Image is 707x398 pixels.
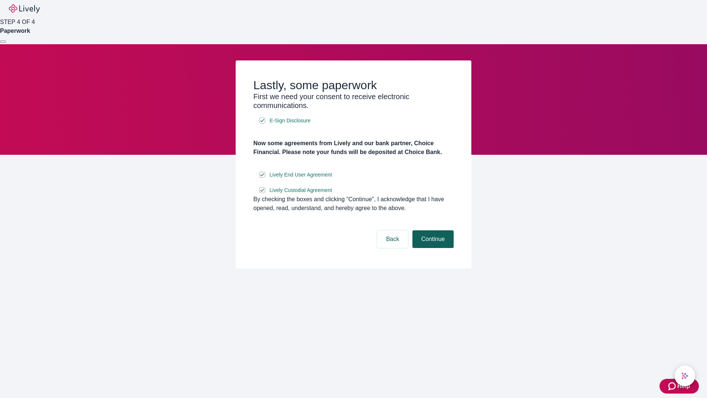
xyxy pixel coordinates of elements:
[253,195,454,213] div: By checking the boxes and clicking “Continue", I acknowledge that I have opened, read, understand...
[270,117,310,125] span: E-Sign Disclosure
[377,230,408,248] button: Back
[270,186,332,194] span: Lively Custodial Agreement
[659,379,699,394] button: Zendesk support iconHelp
[270,171,332,179] span: Lively End User Agreement
[681,372,689,380] svg: Lively AI Assistant
[268,186,334,195] a: e-sign disclosure document
[253,78,454,92] h2: Lastly, some paperwork
[412,230,454,248] button: Continue
[668,382,677,391] svg: Zendesk support icon
[675,366,695,386] button: chat
[268,170,334,179] a: e-sign disclosure document
[268,116,312,125] a: e-sign disclosure document
[9,4,40,13] img: Lively
[253,139,454,157] h4: Now some agreements from Lively and our bank partner, Choice Financial. Please note your funds wi...
[253,92,454,110] h3: First we need your consent to receive electronic communications.
[677,382,690,391] span: Help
